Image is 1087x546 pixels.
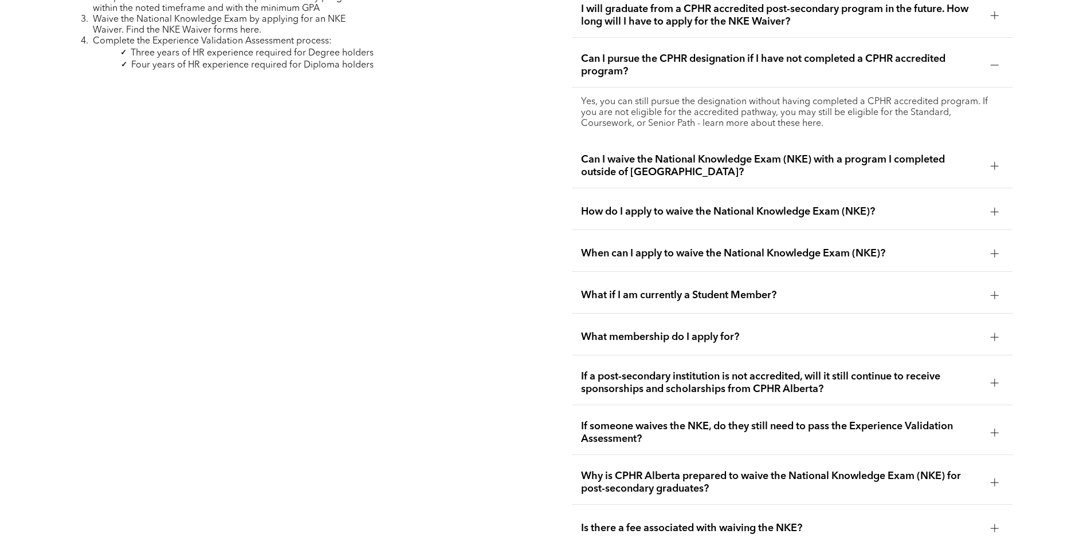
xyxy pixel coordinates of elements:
span: Can I pursue the CPHR designation if I have not completed a CPHR accredited program? [581,53,982,78]
span: What if I am currently a Student Member? [581,289,982,302]
span: Why is CPHR Alberta prepared to waive the National Knowledge Exam (NKE) for post-secondary gradua... [581,470,982,495]
span: How do I apply to waive the National Knowledge Exam (NKE)? [581,205,982,218]
span: Complete the Experience Validation Assessment process: [93,37,332,46]
span: Can I waive the National Knowledge Exam (NKE) with a program I completed outside of [GEOGRAPHIC_D... [581,153,982,179]
span: When can I apply to waive the National Knowledge Exam (NKE)? [581,247,982,260]
span: Is there a fee associated with waiving the NKE? [581,522,982,535]
span: What membership do I apply for? [581,331,982,343]
span: Three years of HR experience required for Degree holders [131,49,374,58]
p: Yes, you can still pursue the designation without having completed a CPHR accredited program. If ... [581,97,1003,129]
span: If someone waives the NKE, do they still need to pass the Experience Validation Assessment? [581,420,982,445]
span: If a post-secondary institution is not accredited, will it still continue to receive sponsorships... [581,370,982,395]
span: Waive the National Knowledge Exam by applying for an NKE Waiver. Find the NKE Waiver forms here. [93,15,346,35]
span: I will graduate from a CPHR accredited post-secondary program in the future. How long will I have... [581,3,982,28]
span: Four years of HR experience required for Diploma holders [131,61,374,70]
